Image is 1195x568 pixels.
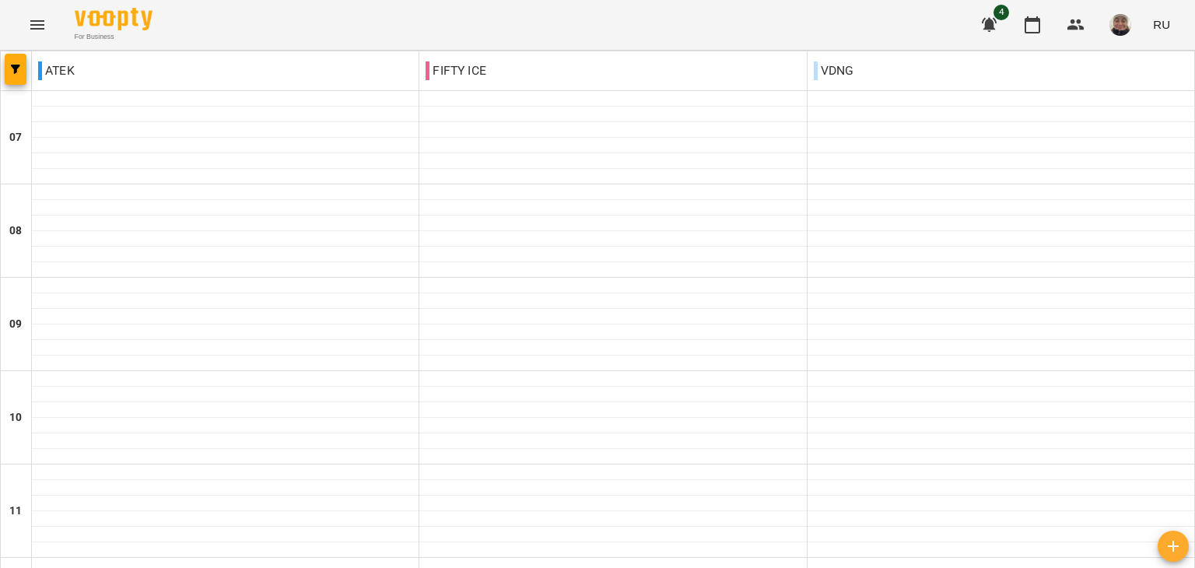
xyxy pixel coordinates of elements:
[9,409,22,426] h6: 10
[814,61,854,80] p: VDNG
[9,503,22,520] h6: 11
[993,5,1009,20] span: 4
[75,8,152,30] img: Voopty Logo
[9,223,22,240] h6: 08
[1158,531,1189,562] button: Добавить урок
[9,129,22,146] h6: 07
[1147,10,1176,39] button: RU
[38,61,75,80] p: ATEK
[19,6,56,44] button: Menu
[1109,14,1131,36] img: 4cf27c03cdb7f7912a44474f3433b006.jpeg
[75,32,152,42] span: For Business
[1153,16,1170,33] span: RU
[426,61,485,80] p: FIFTY ICE
[9,316,22,333] h6: 09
